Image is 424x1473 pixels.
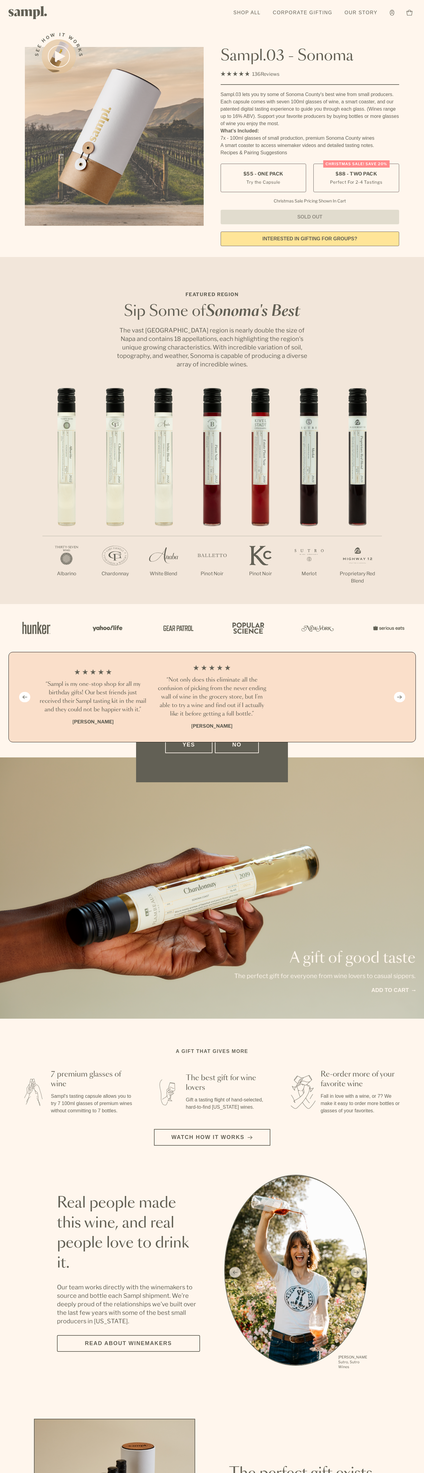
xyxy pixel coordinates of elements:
p: White Blend [139,570,188,577]
ul: carousel [224,1175,367,1370]
small: Try the Capsule [246,179,280,185]
button: Sold Out [221,210,399,224]
button: Previous slide [19,692,30,702]
a: Corporate Gifting [270,6,336,19]
li: 3 / 7 [139,388,188,597]
div: Christmas SALE! Save 20% [323,160,389,168]
button: Yes [165,736,212,753]
li: 4 / 7 [188,388,236,597]
p: Merlot [285,570,333,577]
li: 2 / 7 [91,388,139,597]
b: [PERSON_NAME] [191,723,232,729]
a: Add to cart [371,986,416,994]
div: 136Reviews [221,70,279,78]
p: Proprietary Red Blend [333,570,382,585]
b: [PERSON_NAME] [72,719,114,725]
li: 6 / 7 [285,388,333,597]
li: 1 / 7 [42,388,91,597]
span: $88 - Two Pack [336,171,377,177]
a: interested in gifting for groups? [221,232,399,246]
li: 1 / 4 [38,664,148,730]
button: No [215,736,259,753]
p: The perfect gift for everyone from wine lovers to casual sippers. [234,972,416,980]
a: Shop All [230,6,264,19]
small: Perfect For 2-4 Tastings [330,179,382,185]
img: Sampl logo [8,6,47,19]
p: A gift of good taste [234,951,416,966]
li: 2 / 4 [157,664,267,730]
h3: “Sampl is my one-stop shop for all my birthday gifts! Our best friends just received their Sampl ... [38,680,148,714]
p: Pinot Noir [236,570,285,577]
img: Sampl.03 - Sonoma [25,47,204,226]
p: [PERSON_NAME] Sutro, Sutro Wines [338,1355,367,1369]
span: $55 - One Pack [243,171,283,177]
p: Pinot Noir [188,570,236,577]
div: slide 1 [224,1175,367,1370]
li: 7 / 7 [333,388,382,604]
button: See how it works [42,39,76,73]
p: Albarino [42,570,91,577]
a: Our Story [342,6,381,19]
li: 5 / 7 [236,388,285,597]
button: Next slide [394,692,405,702]
p: Chardonnay [91,570,139,577]
h3: “Not only does this eliminate all the confusion of picking from the never ending wall of wine in ... [157,676,267,718]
